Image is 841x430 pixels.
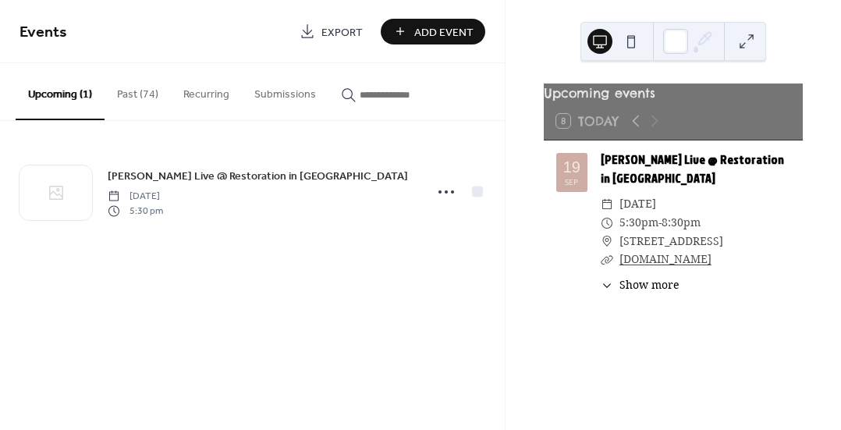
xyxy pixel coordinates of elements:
div: 19 [563,159,580,175]
span: 5:30 pm [108,204,163,218]
div: ​ [601,233,613,251]
span: [DATE] [108,190,163,204]
a: [DOMAIN_NAME] [619,252,711,266]
span: Show more [619,277,680,293]
button: Submissions [242,63,328,119]
div: ​ [601,195,613,214]
span: [DATE] [619,195,656,214]
button: Add Event [381,19,485,44]
button: Recurring [171,63,242,119]
div: Sep [565,178,578,186]
button: Past (74) [105,63,171,119]
span: [PERSON_NAME] Live @ Restoration in [GEOGRAPHIC_DATA] [108,169,408,185]
span: Events [20,17,67,48]
div: ​ [601,277,613,293]
a: Export [288,19,374,44]
button: Upcoming (1) [16,63,105,120]
a: [PERSON_NAME] Live @ Restoration in [GEOGRAPHIC_DATA] [108,167,408,185]
span: Export [321,24,363,41]
span: 5:30pm [619,214,658,233]
span: [STREET_ADDRESS] [619,233,723,251]
div: ​ [601,251,613,269]
span: Add Event [414,24,474,41]
button: ​Show more [601,277,680,293]
span: - [658,214,662,233]
a: [PERSON_NAME] Live @ Restoration in [GEOGRAPHIC_DATA] [601,151,784,187]
span: 8:30pm [662,214,701,233]
div: ​ [601,214,613,233]
div: Upcoming events [544,84,803,102]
